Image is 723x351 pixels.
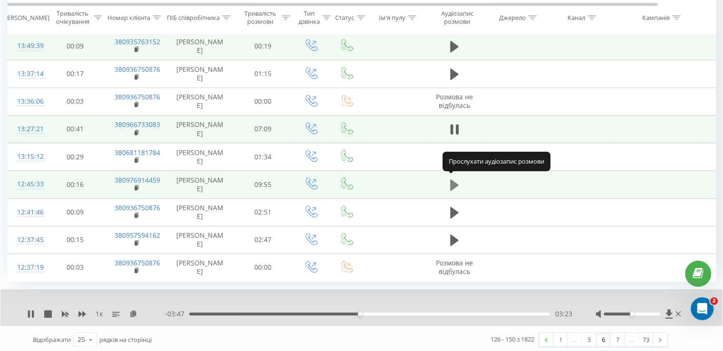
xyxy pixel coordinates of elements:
div: 13:37:14 [17,65,36,83]
div: 13:49:39 [17,37,36,55]
div: … [625,333,639,346]
div: 12:45:33 [17,175,36,194]
a: 6 [596,333,610,346]
div: Тривалість розмови [241,10,279,26]
div: Прослухати аудіозапис розмови [443,152,550,171]
div: Канал [568,14,585,22]
td: 07:09 [233,115,293,143]
div: 13:27:21 [17,120,36,138]
td: [PERSON_NAME] [167,88,233,115]
td: [PERSON_NAME] [167,171,233,198]
a: 7 [610,333,625,346]
div: Аудіозапис розмови [434,10,480,26]
div: 12:41:46 [17,203,36,222]
td: [PERSON_NAME] [167,226,233,253]
a: 380936750876 [115,203,160,212]
td: [PERSON_NAME] [167,143,233,171]
span: 03:23 [555,309,572,319]
td: 01:34 [233,143,293,171]
div: Accessibility label [630,312,634,316]
div: 25 [77,335,85,344]
td: 00:00 [233,253,293,281]
td: 01:15 [233,60,293,88]
span: - 03:47 [165,309,189,319]
a: 380936750876 [115,92,160,101]
a: 73 [639,333,653,346]
td: 02:47 [233,226,293,253]
div: Кампанія [642,14,670,22]
div: Accessibility label [358,312,362,316]
a: 380936750876 [115,65,160,74]
td: [PERSON_NAME] [167,115,233,143]
td: 00:19 [233,32,293,60]
iframe: Intercom live chat [691,297,713,320]
a: 380936750876 [115,258,160,267]
a: 1 [553,333,568,346]
div: [PERSON_NAME] [1,14,49,22]
div: 13:36:06 [17,92,36,111]
td: [PERSON_NAME] [167,60,233,88]
div: ПІБ співробітника [167,14,220,22]
td: 02:51 [233,198,293,226]
td: [PERSON_NAME] [167,32,233,60]
td: 00:16 [46,171,105,198]
td: 00:03 [46,88,105,115]
a: 380957594162 [115,231,160,240]
a: 380966733083 [115,120,160,129]
span: Розмова не відбулась [436,92,473,110]
a: 380681181784 [115,148,160,157]
div: 13:15:12 [17,147,36,166]
a: 380976914459 [115,175,160,185]
a: 5 [582,333,596,346]
div: Тривалість очікування [54,10,91,26]
a: 380935763152 [115,37,160,46]
td: 00:15 [46,226,105,253]
span: Розмова не відбулась [436,258,473,276]
span: 1 x [96,309,103,319]
td: 00:41 [46,115,105,143]
div: Статус [335,14,354,22]
div: … [568,333,582,346]
td: 00:09 [46,198,105,226]
div: Тип дзвінка [299,10,320,26]
td: 00:17 [46,60,105,88]
div: 12:37:19 [17,258,36,277]
div: 12:37:45 [17,231,36,249]
span: 2 [710,297,718,305]
div: Номер клієнта [107,14,150,22]
td: [PERSON_NAME] [167,253,233,281]
div: 126 - 150 з 1822 [491,334,534,344]
td: 00:29 [46,143,105,171]
td: 09:55 [233,171,293,198]
td: 00:03 [46,253,105,281]
td: 00:00 [233,88,293,115]
td: 00:09 [46,32,105,60]
div: Ім'я пулу [379,14,405,22]
div: Джерело [499,14,526,22]
td: [PERSON_NAME] [167,198,233,226]
span: Відображати [33,335,71,344]
span: рядків на сторінці [99,335,152,344]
